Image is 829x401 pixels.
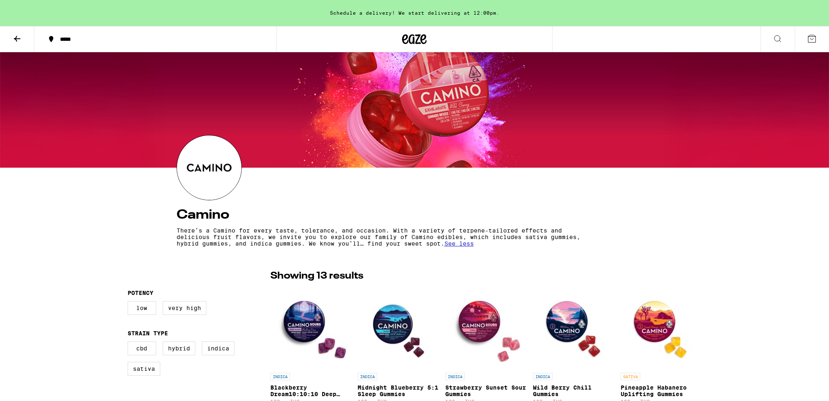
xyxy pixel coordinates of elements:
[270,287,351,369] img: Camino - Blackberry Dream10:10:10 Deep Sleep Gummies
[128,341,156,355] label: CBD
[177,208,653,222] h4: Camino
[177,227,581,247] p: There’s a Camino for every taste, tolerance, and occasion. With a variety of terpene-tailored eff...
[270,384,351,397] p: Blackberry Dream10:10:10 Deep Sleep Gummies
[621,373,640,380] p: SATIVA
[533,287,614,369] img: Camino - Wild Berry Chill Gummies
[128,362,160,376] label: Sativa
[358,384,439,397] p: Midnight Blueberry 5:1 Sleep Gummies
[533,384,614,397] p: Wild Berry Chill Gummies
[270,373,290,380] p: INDICA
[358,373,377,380] p: INDICA
[533,373,553,380] p: INDICA
[177,135,241,200] img: Camino logo
[445,384,526,397] p: Strawberry Sunset Sour Gummies
[163,301,206,315] label: Very High
[444,240,474,247] span: See less
[445,287,526,369] img: Camino - Strawberry Sunset Sour Gummies
[445,373,465,380] p: INDICA
[128,330,168,337] legend: Strain Type
[128,301,156,315] label: Low
[621,384,702,397] p: Pineapple Habanero Uplifting Gummies
[358,287,439,369] img: Camino - Midnight Blueberry 5:1 Sleep Gummies
[270,269,363,283] p: Showing 13 results
[128,290,153,296] legend: Potency
[621,287,702,369] img: Camino - Pineapple Habanero Uplifting Gummies
[202,341,234,355] label: Indica
[163,341,195,355] label: Hybrid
